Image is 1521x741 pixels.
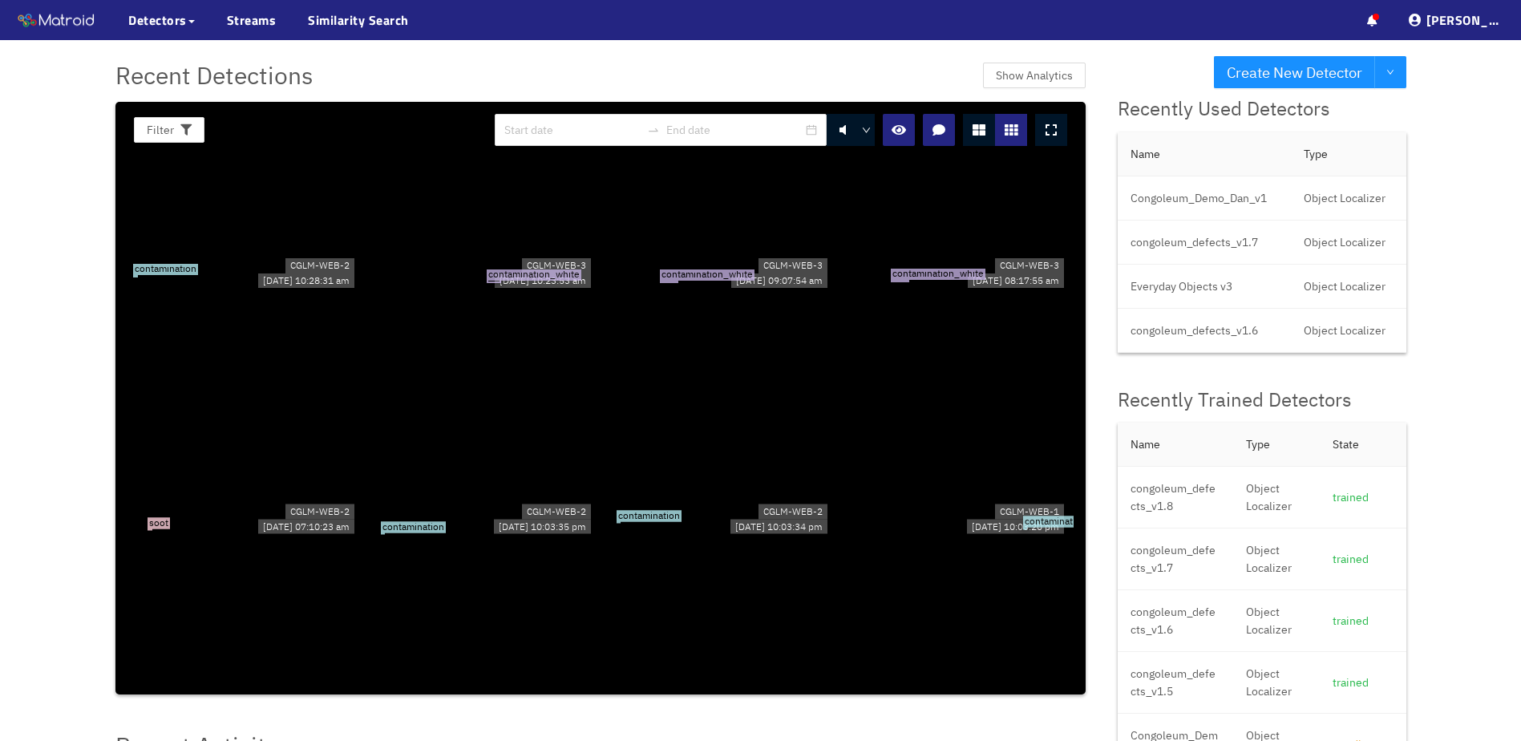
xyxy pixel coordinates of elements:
[731,273,827,289] div: [DATE] 09:07:54 am
[1233,423,1320,467] th: Type
[647,123,660,136] span: swap-right
[1291,221,1406,265] td: Object Localizer
[1386,68,1394,78] span: down
[1333,612,1394,630] div: trained
[285,504,354,519] div: CGLM-WEB-2
[1233,528,1320,590] td: Object Localizer
[967,519,1064,534] div: [DATE] 10:03:20 pm
[1118,467,1233,528] td: congoleum_defects_v1.8
[133,264,198,275] span: contamination
[730,519,827,534] div: [DATE] 10:03:34 pm
[666,121,803,139] input: End date
[115,56,314,94] span: Recent Detections
[1374,56,1406,88] button: down
[1333,488,1394,506] div: trained
[381,522,446,533] span: contamination
[1118,528,1233,590] td: congoleum_defects_v1.7
[522,504,591,519] div: CGLM-WEB-2
[1333,674,1394,691] div: trained
[1233,590,1320,652] td: Object Localizer
[147,121,174,139] span: Filter
[1291,176,1406,221] td: Object Localizer
[1118,265,1291,309] td: Everyday Objects v3
[495,273,591,289] div: [DATE] 10:23:53 am
[148,517,170,528] span: soot
[308,10,409,30] a: Similarity Search
[1333,550,1394,568] div: trained
[660,269,754,281] span: contamination_white
[487,269,581,281] span: contamination_white
[258,519,354,534] div: [DATE] 07:10:23 am
[128,10,187,30] span: Detectors
[995,504,1064,519] div: CGLM-WEB-1
[1023,516,1088,528] span: contamination
[1118,590,1233,652] td: congoleum_defects_v1.6
[1118,385,1406,415] div: Recently Trained Detectors
[504,121,641,139] input: Start date
[285,258,354,273] div: CGLM-WEB-2
[1118,94,1406,124] div: Recently Used Detectors
[227,10,277,30] a: Streams
[1118,423,1233,467] th: Name
[1291,132,1406,176] th: Type
[1291,309,1406,353] td: Object Localizer
[522,258,591,273] div: CGLM-WEB-3
[862,126,872,136] span: down
[891,269,985,280] span: contamination_white
[1118,132,1291,176] th: Name
[16,9,96,33] img: Matroid logo
[1214,56,1375,88] button: Create New Detector
[494,519,591,534] div: [DATE] 10:03:35 pm
[1233,652,1320,714] td: Object Localizer
[647,123,660,136] span: to
[1118,176,1291,221] td: Congoleum_Demo_Dan_v1
[134,117,204,143] button: Filter
[1227,61,1362,84] span: Create New Detector
[1118,309,1291,353] td: congoleum_defects_v1.6
[1118,652,1233,714] td: congoleum_defects_v1.5
[996,67,1073,84] span: Show Analytics
[983,63,1086,88] button: Show Analytics
[758,258,827,273] div: CGLM-WEB-3
[995,258,1064,273] div: CGLM-WEB-3
[617,511,682,522] span: contamination
[968,273,1064,289] div: [DATE] 08:17:55 am
[758,504,827,519] div: CGLM-WEB-2
[258,273,354,289] div: [DATE] 10:28:31 am
[1291,265,1406,309] td: Object Localizer
[1118,221,1291,265] td: congoleum_defects_v1.7
[1320,423,1406,467] th: State
[1233,467,1320,528] td: Object Localizer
